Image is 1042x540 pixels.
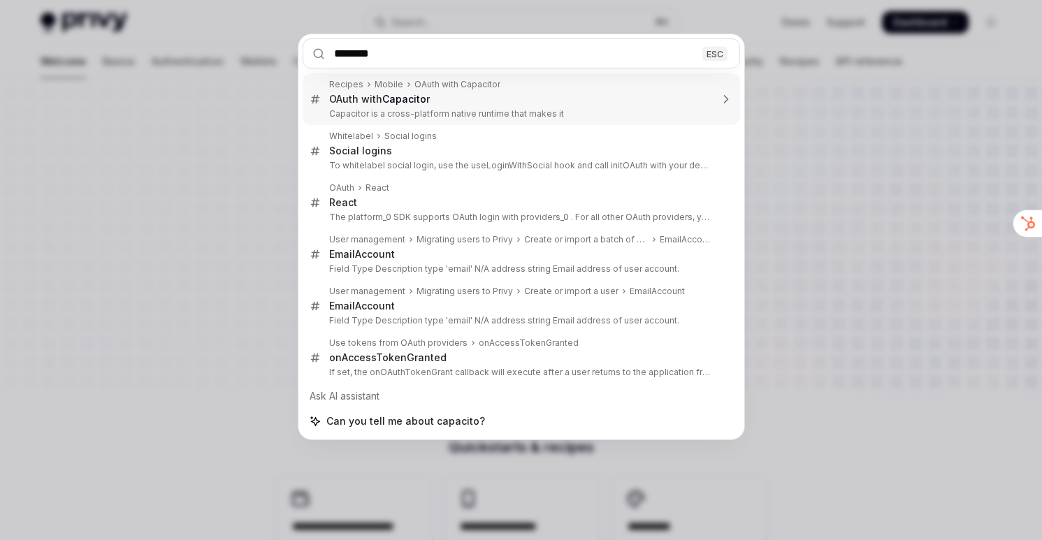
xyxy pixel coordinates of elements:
[329,263,711,275] p: Field Type Description type 'email' N/A address string Email address of user account.
[702,46,728,61] div: ESC
[329,93,430,105] div: OAuth with r
[329,145,392,157] div: Social logins
[329,351,447,364] div: onAccessTokenGranted
[329,315,711,326] p: Field Type Description type 'email' N/A address string Email address of user account.
[382,93,426,105] b: Capacito
[329,196,357,209] div: React
[329,160,711,171] p: To whitelabel social login, use the useLoginWithSocial hook and call initOAuth with your desired
[417,234,513,245] div: Migrating users to Privy
[329,79,363,90] div: Recipes
[303,384,740,409] div: Ask AI assistant
[329,248,395,261] div: EmailAccount
[417,286,513,297] div: Migrating users to Privy
[329,108,711,119] p: Capacitor is a cross-platform native runtime that makes it
[524,286,618,297] div: Create or import a user
[524,234,649,245] div: Create or import a batch of users
[329,212,711,223] p: The platform_0 SDK supports OAuth login with providers_0 . For all other OAuth providers, you can
[329,286,405,297] div: User management
[630,286,685,297] div: EmailAccount
[384,131,437,142] div: Social logins
[366,182,389,194] div: React
[479,337,579,349] div: onAccessTokenGranted
[414,79,500,90] div: OAuth with Capacitor
[329,337,468,349] div: Use tokens from OAuth providers
[329,182,354,194] div: OAuth
[329,234,405,245] div: User management
[329,131,373,142] div: Whitelabel
[329,367,711,378] p: If set, the onOAuthTokenGrant callback will execute after a user returns to the application from an
[660,234,710,245] div: EmailAccount
[375,79,403,90] div: Mobile
[326,414,485,428] span: Can you tell me about capacito?
[329,300,395,312] div: EmailAccount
